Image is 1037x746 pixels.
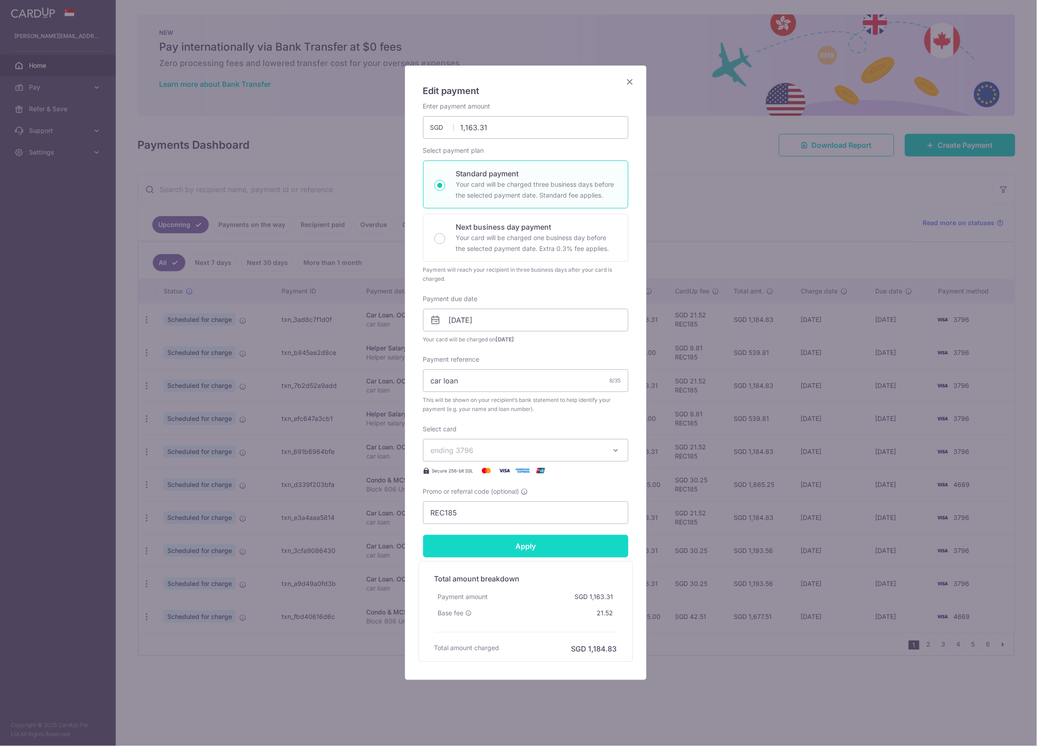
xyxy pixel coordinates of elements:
img: Visa [495,465,514,476]
span: This will be shown on your recipient’s bank statement to help identify your payment (e.g. your na... [423,396,628,414]
div: 21.52 [594,605,617,621]
span: Secure 256-bit SSL [432,467,474,474]
label: Enter payment amount [423,102,490,111]
span: Your card will be charged on [423,335,628,344]
h6: Total amount charged [434,643,500,652]
p: Next business day payment [456,222,617,232]
p: Standard payment [456,168,617,179]
div: 8/35 [610,376,621,385]
img: American Express [514,465,532,476]
h5: Edit payment [423,84,628,98]
label: Payment due date [423,294,478,303]
h6: SGD 1,184.83 [571,643,617,654]
div: Payment amount [434,589,492,605]
div: Payment will reach your recipient in three business days after your card is charged. [423,265,628,283]
input: Apply [423,535,628,557]
p: Your card will be charged one business day before the selected payment date. Extra 0.3% fee applies. [456,232,617,254]
span: [DATE] [496,336,514,343]
div: SGD 1,163.31 [571,589,617,605]
button: Close [625,76,636,87]
input: DD / MM / YYYY [423,309,628,331]
p: Your card will be charged three business days before the selected payment date. Standard fee appl... [456,179,617,201]
img: Mastercard [477,465,495,476]
span: SGD [430,123,454,132]
span: ending 3796 [431,446,474,455]
h5: Total amount breakdown [434,573,617,584]
label: Select card [423,425,457,434]
label: Select payment plan [423,146,484,155]
button: ending 3796 [423,439,628,462]
label: Payment reference [423,355,480,364]
span: Base fee [438,609,464,618]
span: Promo or referral code (optional) [423,487,519,496]
img: UnionPay [532,465,550,476]
input: 0.00 [423,116,628,139]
